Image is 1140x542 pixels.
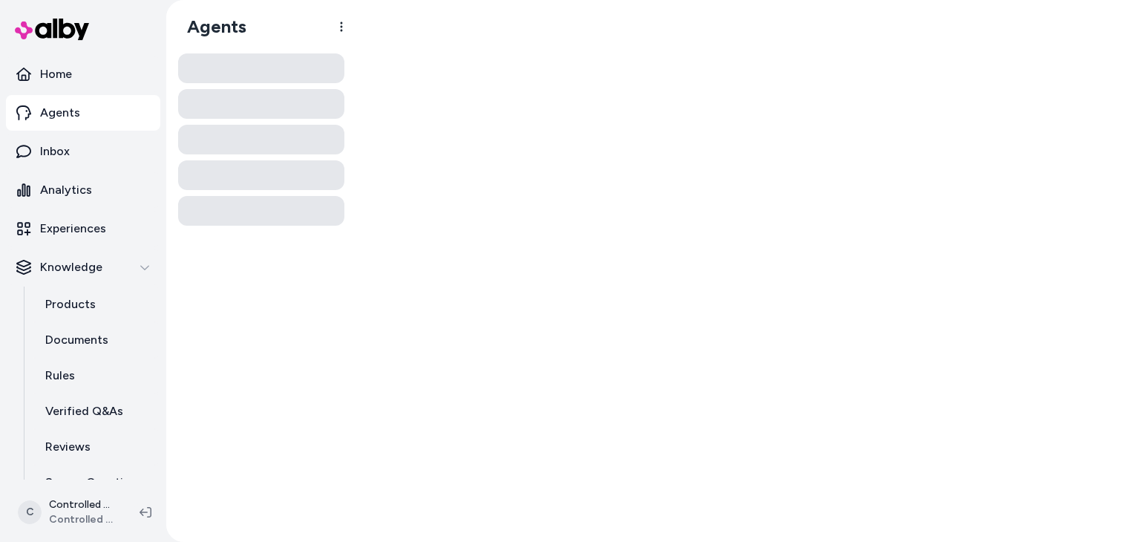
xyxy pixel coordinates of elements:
[30,322,160,358] a: Documents
[45,402,123,420] p: Verified Q&As
[6,95,160,131] a: Agents
[40,65,72,83] p: Home
[40,104,80,122] p: Agents
[30,429,160,465] a: Reviews
[45,474,143,492] p: Survey Questions
[49,512,116,527] span: Controlled Chaos
[45,296,96,313] p: Products
[15,19,89,40] img: alby Logo
[45,331,108,349] p: Documents
[30,358,160,394] a: Rules
[30,394,160,429] a: Verified Q&As
[30,465,160,500] a: Survey Questions
[6,172,160,208] a: Analytics
[18,500,42,524] span: C
[40,220,106,238] p: Experiences
[49,497,116,512] p: Controlled Chaos Shopify
[30,287,160,322] a: Products
[9,489,128,536] button: CControlled Chaos ShopifyControlled Chaos
[6,134,160,169] a: Inbox
[175,16,246,38] h1: Agents
[40,181,92,199] p: Analytics
[6,249,160,285] button: Knowledge
[45,367,75,385] p: Rules
[45,438,91,456] p: Reviews
[40,258,102,276] p: Knowledge
[6,211,160,246] a: Experiences
[40,143,70,160] p: Inbox
[6,56,160,92] a: Home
